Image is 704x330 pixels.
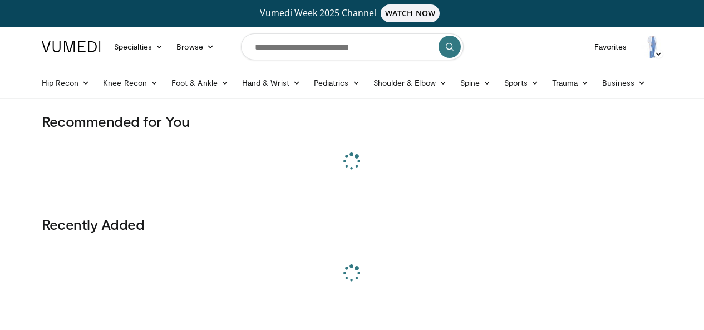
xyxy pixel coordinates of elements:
[381,4,440,22] span: WATCH NOW
[498,72,545,94] a: Sports
[241,33,464,60] input: Search topics, interventions
[641,36,663,58] img: Avatar
[96,72,165,94] a: Knee Recon
[42,112,663,130] h3: Recommended for You
[42,215,663,233] h3: Recently Added
[35,72,97,94] a: Hip Recon
[595,72,652,94] a: Business
[545,72,596,94] a: Trauma
[235,72,307,94] a: Hand & Wrist
[165,72,235,94] a: Foot & Ankle
[454,72,498,94] a: Spine
[170,36,221,58] a: Browse
[42,41,101,52] img: VuMedi Logo
[588,36,634,58] a: Favorites
[43,4,661,22] a: Vumedi Week 2025 ChannelWATCH NOW
[307,72,367,94] a: Pediatrics
[367,72,454,94] a: Shoulder & Elbow
[107,36,170,58] a: Specialties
